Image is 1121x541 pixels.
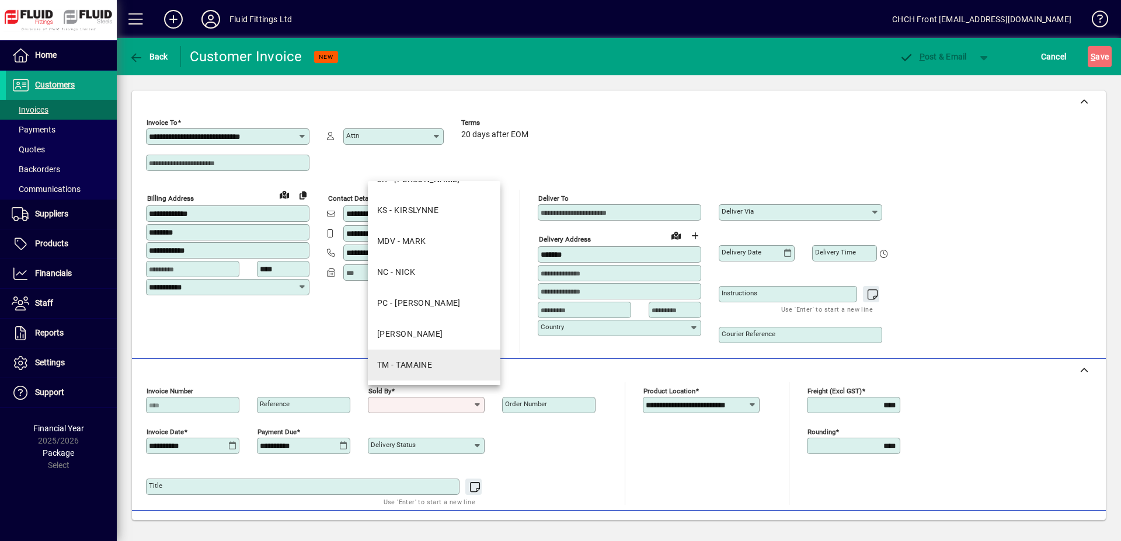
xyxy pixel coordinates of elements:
[368,350,500,381] mat-option: TM - TAMAINE
[35,80,75,89] span: Customers
[35,298,53,308] span: Staff
[12,105,48,114] span: Invoices
[6,139,117,159] a: Quotes
[12,165,60,174] span: Backorders
[920,52,925,61] span: P
[35,268,72,278] span: Financials
[377,204,438,217] div: KS - KIRSLYNNE
[6,348,117,378] a: Settings
[505,400,547,408] mat-label: Order number
[6,200,117,229] a: Suppliers
[461,130,528,139] span: 20 days after EOM
[126,46,171,67] button: Back
[1088,46,1112,67] button: Save
[6,229,117,259] a: Products
[260,400,290,408] mat-label: Reference
[6,259,117,288] a: Financials
[368,288,500,319] mat-option: PC - PAUL
[384,495,475,508] mat-hint: Use 'Enter' to start a new line
[781,302,873,316] mat-hint: Use 'Enter' to start a new line
[700,516,769,537] button: Product History
[377,328,443,340] div: [PERSON_NAME]
[147,428,184,436] mat-label: Invoice date
[377,235,426,247] div: MDV - MARK
[368,319,500,350] mat-option: RH - RAY
[6,378,117,407] a: Support
[899,52,967,61] span: ost & Email
[147,118,177,127] mat-label: Invoice To
[6,100,117,120] a: Invoices
[129,52,168,61] span: Back
[377,266,415,278] div: NC - NICK
[1026,518,1074,536] span: Product
[722,330,775,338] mat-label: Courier Reference
[807,387,862,395] mat-label: Freight (excl GST)
[685,226,704,245] button: Choose address
[368,387,391,395] mat-label: Sold by
[667,226,685,245] a: View on map
[6,159,117,179] a: Backorders
[319,53,333,61] span: NEW
[368,226,500,257] mat-option: MDV - MARK
[12,184,81,194] span: Communications
[538,194,569,203] mat-label: Deliver To
[371,441,416,449] mat-label: Delivery status
[35,239,68,248] span: Products
[1021,516,1080,537] button: Product
[377,359,432,371] div: TM - TAMAINE
[257,428,297,436] mat-label: Payment due
[12,125,55,134] span: Payments
[43,448,74,458] span: Package
[229,10,292,29] div: Fluid Fittings Ltd
[6,120,117,139] a: Payments
[12,145,45,154] span: Quotes
[6,179,117,199] a: Communications
[1041,47,1067,66] span: Cancel
[377,297,461,309] div: PC - [PERSON_NAME]
[722,207,754,215] mat-label: Deliver via
[722,289,757,297] mat-label: Instructions
[294,186,312,204] button: Copy to Delivery address
[643,387,695,395] mat-label: Product location
[155,9,192,30] button: Add
[190,47,302,66] div: Customer Invoice
[35,328,64,337] span: Reports
[1083,2,1106,40] a: Knowledge Base
[147,387,193,395] mat-label: Invoice number
[6,41,117,70] a: Home
[541,323,564,331] mat-label: Country
[1038,46,1070,67] button: Cancel
[35,388,64,397] span: Support
[705,518,764,536] span: Product History
[461,119,531,127] span: Terms
[117,46,181,67] app-page-header-button: Back
[35,50,57,60] span: Home
[35,358,65,367] span: Settings
[892,10,1071,29] div: CHCH Front [EMAIL_ADDRESS][DOMAIN_NAME]
[192,9,229,30] button: Profile
[6,319,117,348] a: Reports
[346,131,359,139] mat-label: Attn
[1091,52,1095,61] span: S
[149,481,162,490] mat-label: Title
[33,424,84,433] span: Financial Year
[6,289,117,318] a: Staff
[35,209,68,218] span: Suppliers
[893,46,973,67] button: Post & Email
[722,248,761,256] mat-label: Delivery date
[1091,47,1109,66] span: ave
[368,257,500,288] mat-option: NC - NICK
[815,248,856,256] mat-label: Delivery time
[368,195,500,226] mat-option: KS - KIRSLYNNE
[275,185,294,204] a: View on map
[807,428,835,436] mat-label: Rounding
